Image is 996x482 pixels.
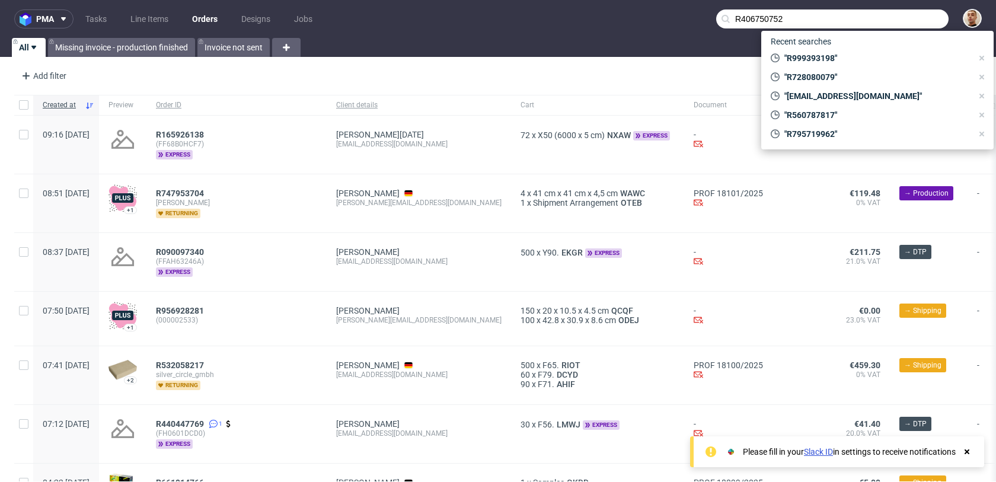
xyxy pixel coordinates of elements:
[521,370,675,379] div: x
[533,198,618,208] span: Shipment Arrangement
[336,306,400,315] a: [PERSON_NAME]
[156,130,206,139] a: R165926138
[554,370,580,379] a: DCYD
[43,419,90,429] span: 07:12 [DATE]
[156,150,193,159] span: express
[156,370,317,379] span: silver_circle_gmbh
[904,247,927,257] span: → DTP
[336,360,400,370] a: [PERSON_NAME]
[43,130,90,139] span: 09:16 [DATE]
[554,379,577,389] a: AHIF
[694,100,763,110] span: Document
[694,360,763,370] a: PROF 18100/2025
[78,9,114,28] a: Tasks
[542,248,559,257] span: Y90.
[156,189,206,198] a: R747953704
[618,198,644,208] a: OTEB
[336,419,400,429] a: [PERSON_NAME]
[108,360,137,380] img: plain-eco.9b3ba858dad33fd82c36.png
[156,139,317,149] span: (FF68B0HCF7)
[336,139,502,149] div: [EMAIL_ADDRESS][DOMAIN_NAME]
[521,315,675,325] div: x
[521,198,525,208] span: 1
[904,419,927,429] span: → DTP
[585,248,622,258] span: express
[904,360,941,371] span: → Shipping
[156,247,204,257] span: R090097340
[156,315,317,325] span: (000002533)
[782,198,880,208] span: 0% VAT
[43,360,90,370] span: 07:41 [DATE]
[127,207,134,213] div: +1
[521,379,675,389] div: x
[521,306,535,315] span: 150
[156,100,317,110] span: Order ID
[17,66,69,85] div: Add filter
[219,419,222,429] span: 1
[156,439,193,449] span: express
[694,130,763,151] div: -
[521,189,675,198] div: x
[156,267,193,277] span: express
[43,100,80,110] span: Created at
[694,419,763,440] div: -
[108,184,137,212] img: plus-icon.676465ae8f3a83198b3f.png
[850,247,880,257] span: €211.75
[521,420,530,429] span: 30
[854,419,880,429] span: €41.40
[743,446,956,458] div: Please fill in your in settings to receive notifications
[694,306,763,327] div: -
[20,12,36,26] img: logo
[859,306,880,315] span: €0.00
[156,247,206,257] a: R090097340
[554,420,583,429] span: LMWJ
[336,370,502,379] div: [EMAIL_ADDRESS][DOMAIN_NAME]
[14,9,74,28] button: pma
[521,247,675,258] div: x
[605,130,633,140] span: NXAW
[618,189,647,198] span: WAWC
[694,247,763,268] div: -
[804,447,833,457] a: Slack ID
[542,315,616,325] span: 42.8 x 30.9 x 8.6 cm
[782,257,880,266] span: 21.0% VAT
[521,379,530,389] span: 90
[197,38,270,57] a: Invoice not sent
[156,419,204,429] span: R440447769
[616,315,641,325] a: ODEJ
[694,189,763,198] a: PROF 18101/2025
[156,198,317,208] span: [PERSON_NAME]
[123,9,175,28] a: Line Items
[206,419,222,429] a: 1
[521,370,530,379] span: 60
[156,360,206,370] a: R532058217
[780,128,972,140] span: "R795719962"
[156,209,200,218] span: returning
[538,420,554,429] span: F56.
[521,248,535,257] span: 500
[156,130,204,139] span: R165926138
[156,189,204,198] span: R747953704
[850,360,880,370] span: €459.30
[780,90,972,102] span: "[EMAIL_ADDRESS][DOMAIN_NAME]"
[542,360,559,370] span: F65.
[559,360,583,370] a: RIOT
[336,189,400,198] a: [PERSON_NAME]
[108,242,137,271] img: no_design.png
[782,370,880,379] span: 0% VAT
[559,248,585,257] span: EKGR
[542,306,609,315] span: 20 x 10.5 x 4.5 cm
[156,306,204,315] span: R956928281
[521,306,675,315] div: x
[234,9,277,28] a: Designs
[336,257,502,266] div: [EMAIL_ADDRESS][DOMAIN_NAME]
[904,305,941,316] span: → Shipping
[780,52,972,64] span: "R999393198"
[780,71,972,83] span: "R728080079"
[108,301,137,330] img: plus-icon.676465ae8f3a83198b3f.png
[521,100,675,110] span: Cart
